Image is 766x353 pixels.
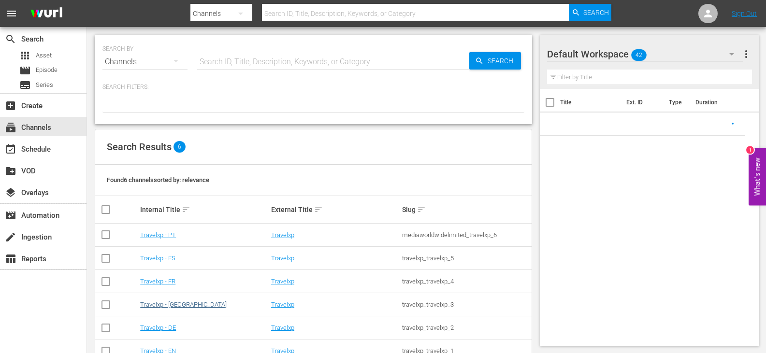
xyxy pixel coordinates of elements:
div: travelxp_travelxp_2 [402,324,530,331]
div: Default Workspace [547,41,744,68]
span: Overlays [5,187,16,198]
div: travelxp_travelxp_4 [402,278,530,285]
span: 6 [173,141,186,153]
span: Episode [19,65,31,76]
a: Travelxp [271,278,294,285]
a: Travelxp - [GEOGRAPHIC_DATA] [140,301,227,308]
span: Ingestion [5,231,16,243]
span: Asset [19,50,31,61]
div: Channels [102,48,188,75]
span: Episode [36,65,58,75]
button: more_vert [740,42,752,66]
span: VOD [5,165,16,177]
div: travelxp_travelxp_5 [402,254,530,262]
span: Asset [36,51,52,60]
a: Travelxp - DE [140,324,176,331]
span: Series [36,80,53,90]
span: Schedule [5,143,16,155]
span: Reports [5,253,16,265]
th: Ext. ID [621,89,663,116]
span: menu [6,8,17,19]
img: ans4CAIJ8jUAAAAAAAAAAAAAAAAAAAAAAAAgQb4GAAAAAAAAAAAAAAAAAAAAAAAAJMjXAAAAAAAAAAAAAAAAAAAAAAAAgAT5G... [23,2,70,25]
th: Title [560,89,621,116]
a: Travelxp [271,254,294,262]
span: Search [583,4,609,21]
span: Series [19,79,31,91]
a: Travelxp - FR [140,278,175,285]
span: sort [182,205,190,214]
span: more_vert [740,48,752,60]
button: Open Feedback Widget [749,148,766,205]
span: Create [5,100,16,112]
div: External Title [271,204,399,215]
a: Travelxp - ES [140,254,175,262]
th: Type [663,89,690,116]
a: Travelxp [271,324,294,331]
div: mediaworldwidelimited_travelxp_6 [402,231,530,239]
button: Search [469,52,521,70]
div: Slug [402,204,530,215]
button: Search [569,4,611,21]
span: Search [484,52,521,70]
p: Search Filters: [102,83,524,91]
div: 1 [746,146,754,154]
span: Found 6 channels sorted by: relevance [107,176,209,184]
a: Travelxp [271,301,294,308]
span: Automation [5,210,16,221]
span: sort [314,205,323,214]
div: travelxp_travelxp_3 [402,301,530,308]
span: sort [417,205,426,214]
th: Duration [690,89,748,116]
a: Travelxp [271,231,294,239]
a: Travelxp - PT [140,231,176,239]
span: 42 [631,45,647,65]
span: Search [5,33,16,45]
span: Search Results [107,141,172,153]
div: Internal Title [140,204,268,215]
a: Sign Out [732,10,757,17]
span: Channels [5,122,16,133]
